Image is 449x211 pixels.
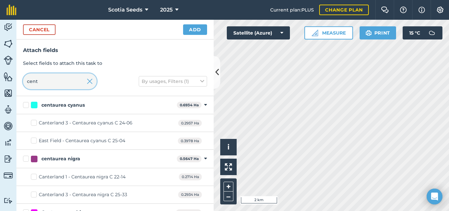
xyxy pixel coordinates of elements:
img: svg+xml;base64,PD94bWwgdmVyc2lvbj0iMS4wIiBlbmNvZGluZz0idXRmLTgiPz4KPCEtLSBHZW5lcmF0b3I6IEFkb2JlIE... [4,121,13,131]
button: – [224,192,233,201]
div: Canterland 3 - Centaurea nigra C 25-33 [39,191,127,198]
span: 0.2934 Ha [178,191,202,198]
img: svg+xml;base64,PD94bWwgdmVyc2lvbj0iMS4wIiBlbmNvZGluZz0idXRmLTgiPz4KPCEtLSBHZW5lcmF0b3I6IEFkb2JlIE... [4,138,13,147]
img: svg+xml;base64,PD94bWwgdmVyc2lvbj0iMS4wIiBlbmNvZGluZz0idXRmLTgiPz4KPCEtLSBHZW5lcmF0b3I6IEFkb2JlIE... [4,22,13,32]
img: svg+xml;base64,PD94bWwgdmVyc2lvbj0iMS4wIiBlbmNvZGluZz0idXRmLTgiPz4KPCEtLSBHZW5lcmF0b3I6IEFkb2JlIE... [4,171,13,180]
span: 0.2957 Ha [178,120,202,127]
input: Search [23,73,97,89]
a: Change plan [319,5,369,15]
div: Canterland 3 - Centaurea cyanus C 24-06 [39,119,132,126]
span: 0.2714 Ha [179,173,202,180]
img: svg+xml;base64,PHN2ZyB4bWxucz0iaHR0cDovL3d3dy53My5vcmcvMjAwMC9zdmciIHdpZHRoPSI1NiIgaGVpZ2h0PSI2MC... [4,72,13,82]
img: svg+xml;base64,PD94bWwgdmVyc2lvbj0iMS4wIiBlbmNvZGluZz0idXRmLTgiPz4KPCEtLSBHZW5lcmF0b3I6IEFkb2JlIE... [4,105,13,115]
span: 15 ° C [409,26,420,40]
img: svg+xml;base64,PHN2ZyB4bWxucz0iaHR0cDovL3d3dy53My5vcmcvMjAwMC9zdmciIHdpZHRoPSI1NiIgaGVpZ2h0PSI2MC... [4,39,13,49]
img: fieldmargin Logo [7,5,16,15]
p: Select fields to attach this task to [23,60,207,67]
button: Cancel [23,24,56,35]
img: A cog icon [436,7,444,13]
div: centaurea nigra [41,155,80,162]
button: Measure [304,26,353,40]
img: svg+xml;base64,PHN2ZyB4bWxucz0iaHR0cDovL3d3dy53My5vcmcvMjAwMC9zdmciIHdpZHRoPSI1NiIgaGVpZ2h0PSI2MC... [4,88,13,98]
img: svg+xml;base64,PD94bWwgdmVyc2lvbj0iMS4wIiBlbmNvZGluZz0idXRmLTgiPz4KPCEtLSBHZW5lcmF0b3I6IEFkb2JlIE... [4,154,13,164]
img: svg+xml;base64,PHN2ZyB4bWxucz0iaHR0cDovL3d3dy53My5vcmcvMjAwMC9zdmciIHdpZHRoPSIxOSIgaGVpZ2h0PSIyNC... [366,29,372,37]
img: svg+xml;base64,PD94bWwgdmVyc2lvbj0iMS4wIiBlbmNvZGluZz0idXRmLTgiPz4KPCEtLSBHZW5lcmF0b3I6IEFkb2JlIE... [4,198,13,204]
span: i [227,143,229,151]
img: Four arrows, one pointing top left, one top right, one bottom right and the last bottom left [225,163,232,171]
div: Open Intercom Messenger [427,189,442,204]
div: Canterland 1 - Centaurea nigra C 22-14 [39,173,126,180]
span: Current plan : PLUS [270,6,314,13]
button: Add [183,24,207,35]
span: 2025 [160,6,173,14]
button: + [224,182,233,192]
h3: Attach fields [23,46,207,55]
img: svg+xml;base64,PD94bWwgdmVyc2lvbj0iMS4wIiBlbmNvZGluZz0idXRmLTgiPz4KPCEtLSBHZW5lcmF0b3I6IEFkb2JlIE... [4,56,13,65]
img: svg+xml;base64,PHN2ZyB4bWxucz0iaHR0cDovL3d3dy53My5vcmcvMjAwMC9zdmciIHdpZHRoPSIyMiIgaGVpZ2h0PSIzMC... [87,77,93,85]
button: i [220,139,237,155]
div: centaurea cyanus [41,102,85,109]
button: Satellite (Azure) [227,26,290,40]
img: svg+xml;base64,PD94bWwgdmVyc2lvbj0iMS4wIiBlbmNvZGluZz0idXRmLTgiPz4KPCEtLSBHZW5lcmF0b3I6IEFkb2JlIE... [425,26,438,40]
strong: 0.5647 Ha [180,156,199,161]
strong: 0.6934 Ha [180,103,199,107]
button: By usages, Filters (1) [139,76,207,87]
img: svg+xml;base64,PHN2ZyB4bWxucz0iaHR0cDovL3d3dy53My5vcmcvMjAwMC9zdmciIHdpZHRoPSIxNyIgaGVpZ2h0PSIxNy... [418,6,425,14]
img: Ruler icon [312,30,318,36]
button: 15 °C [403,26,442,40]
button: Print [360,26,396,40]
img: Two speech bubbles overlapping with the left bubble in the forefront [381,7,389,13]
span: Scotia Seeds [108,6,142,14]
img: A question mark icon [399,7,407,13]
span: 0.3978 Ha [178,138,202,145]
div: East Field - Centaurea cyanus C 25-04 [39,137,125,144]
